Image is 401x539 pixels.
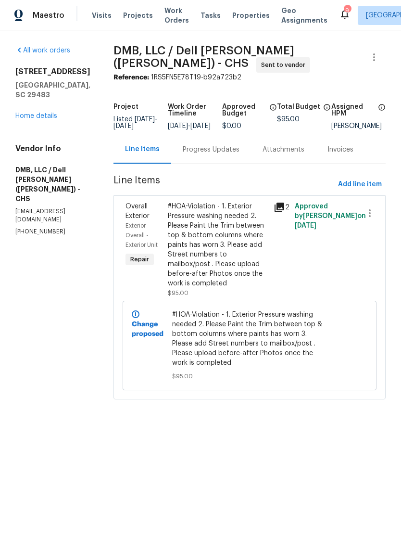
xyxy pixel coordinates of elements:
[92,11,112,20] span: Visits
[113,116,157,129] span: -
[168,103,222,117] h5: Work Order Timeline
[338,179,382,191] span: Add line item
[168,202,268,288] div: #HOA-Violation - 1. Exterior Pressure washing needed 2. Please Paint the Trim between top & botto...
[263,145,304,154] div: Attachments
[269,103,277,123] span: The total cost of line items that have been approved by both Opendoor and the Trade Partner. This...
[15,228,90,236] p: [PHONE_NUMBER]
[331,123,386,129] div: [PERSON_NAME]
[15,80,90,100] h5: [GEOGRAPHIC_DATA], SC 29483
[277,116,300,123] span: $95.00
[222,103,266,117] h5: Approved Budget
[331,103,375,117] h5: Assigned HPM
[334,176,386,193] button: Add line item
[113,116,157,129] span: Listed
[15,165,90,204] h5: DMB, LLC / Dell [PERSON_NAME] ([PERSON_NAME]) - CHS
[15,67,90,77] h2: [STREET_ADDRESS]
[113,103,138,110] h5: Project
[323,103,331,116] span: The total cost of line items that have been proposed by Opendoor. This sum includes line items th...
[200,12,221,19] span: Tasks
[277,103,320,110] h5: Total Budget
[113,74,149,81] b: Reference:
[132,321,163,337] b: Change proposed
[125,144,160,154] div: Line Items
[232,11,270,20] span: Properties
[344,6,351,15] div: 9
[15,47,70,54] a: All work orders
[190,123,211,129] span: [DATE]
[123,11,153,20] span: Projects
[172,372,327,381] span: $95.00
[15,144,90,154] h4: Vendor Info
[15,207,90,224] p: [EMAIL_ADDRESS][DOMAIN_NAME]
[295,222,316,229] span: [DATE]
[15,113,57,119] a: Home details
[113,73,386,82] div: 1RS5FN5E78T19-b92a723b2
[168,290,188,296] span: $95.00
[125,223,158,248] span: Exterior Overall - Exterior Unit
[295,203,366,229] span: Approved by [PERSON_NAME] on
[168,123,211,129] span: -
[183,145,239,154] div: Progress Updates
[274,202,289,213] div: 2
[113,45,294,69] span: DMB, LLC / Dell [PERSON_NAME] ([PERSON_NAME]) - CHS
[33,11,64,20] span: Maestro
[172,310,327,368] span: #HOA-Violation - 1. Exterior Pressure washing needed 2. Please Paint the Trim between top & botto...
[113,123,134,129] span: [DATE]
[125,203,150,219] span: Overall Exterior
[126,255,153,264] span: Repair
[327,145,353,154] div: Invoices
[168,123,188,129] span: [DATE]
[135,116,155,123] span: [DATE]
[261,60,309,70] span: Sent to vendor
[222,123,241,129] span: $0.00
[164,6,189,25] span: Work Orders
[113,176,334,193] span: Line Items
[281,6,327,25] span: Geo Assignments
[378,103,386,123] span: The hpm assigned to this work order.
